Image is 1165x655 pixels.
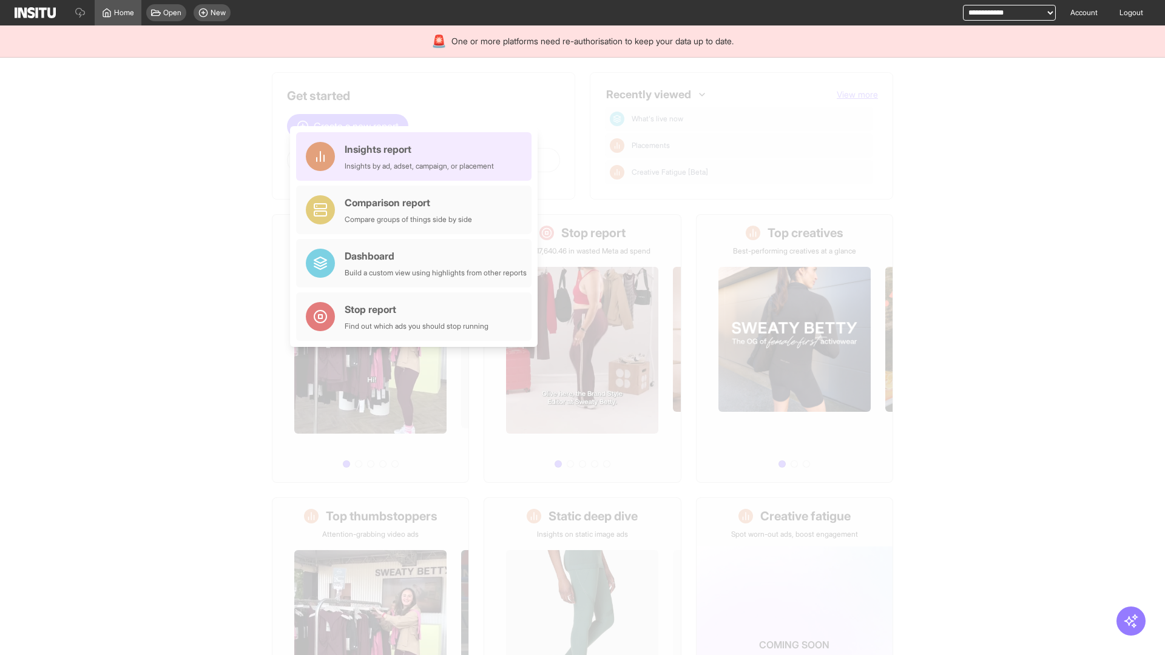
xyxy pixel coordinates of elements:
img: Logo [15,7,56,18]
div: Build a custom view using highlights from other reports [345,268,527,278]
div: Stop report [345,302,488,317]
span: New [211,8,226,18]
div: Compare groups of things side by side [345,215,472,224]
div: 🚨 [431,33,447,50]
div: Comparison report [345,195,472,210]
span: Home [114,8,134,18]
div: Insights by ad, adset, campaign, or placement [345,161,494,171]
div: Find out which ads you should stop running [345,321,488,331]
div: Dashboard [345,249,527,263]
span: Open [163,8,181,18]
span: One or more platforms need re-authorisation to keep your data up to date. [451,35,734,47]
div: Insights report [345,142,494,156]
